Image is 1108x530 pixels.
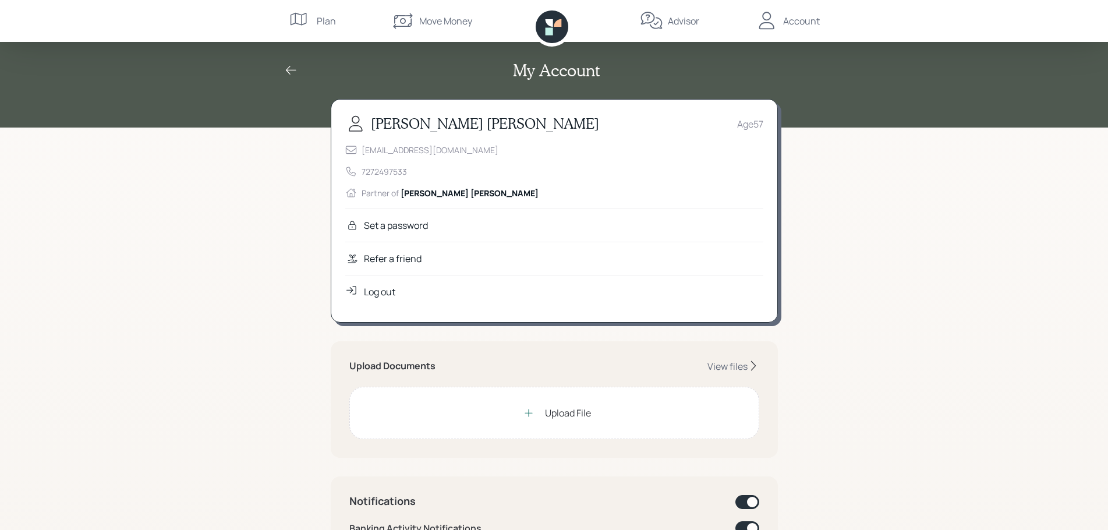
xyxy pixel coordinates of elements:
[362,144,498,156] div: [EMAIL_ADDRESS][DOMAIN_NAME]
[737,117,763,131] div: Age 57
[668,14,699,28] div: Advisor
[513,61,600,80] h2: My Account
[364,218,428,232] div: Set a password
[349,361,436,372] h5: Upload Documents
[419,14,472,28] div: Move Money
[317,14,336,28] div: Plan
[349,495,416,508] h4: Notifications
[707,360,748,373] div: View files
[362,187,539,199] div: Partner of
[364,252,422,266] div: Refer a friend
[401,188,539,199] span: [PERSON_NAME] [PERSON_NAME]
[371,115,599,132] h3: [PERSON_NAME] [PERSON_NAME]
[364,285,395,299] div: Log out
[362,165,407,178] div: 7272497533
[545,406,591,420] div: Upload File
[783,14,820,28] div: Account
